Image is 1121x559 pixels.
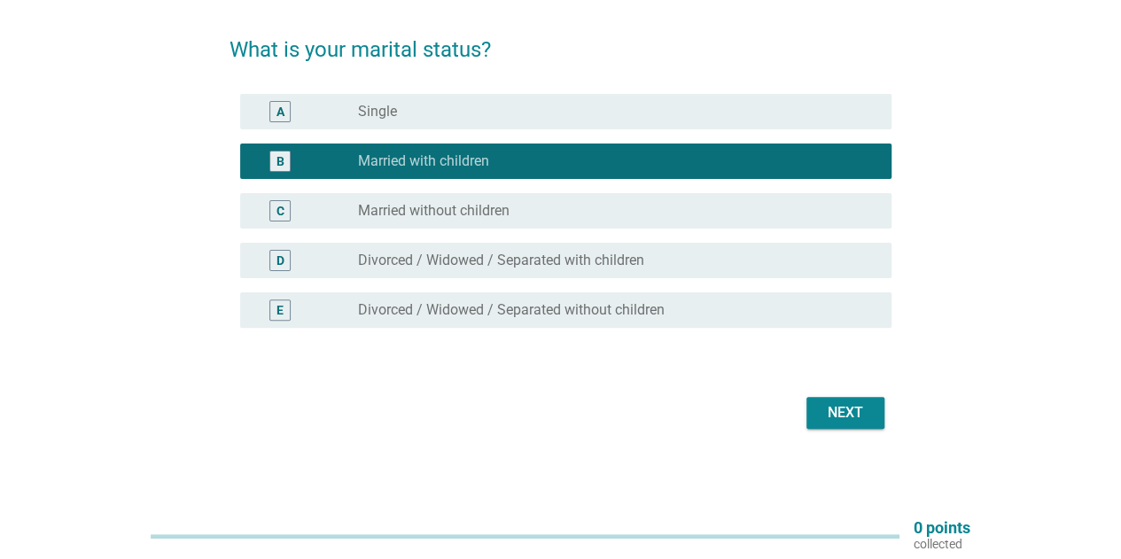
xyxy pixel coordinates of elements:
button: Next [806,397,884,429]
div: A [276,103,284,121]
label: Married with children [358,152,489,170]
label: Divorced / Widowed / Separated without children [358,301,665,319]
div: E [276,301,284,320]
h2: What is your marital status? [230,16,891,66]
p: 0 points [914,520,970,536]
div: B [276,152,284,171]
div: C [276,202,284,221]
div: Next [821,402,870,423]
p: collected [914,536,970,552]
div: D [276,252,284,270]
label: Divorced / Widowed / Separated with children [358,252,644,269]
label: Married without children [358,202,510,220]
label: Single [358,103,397,120]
